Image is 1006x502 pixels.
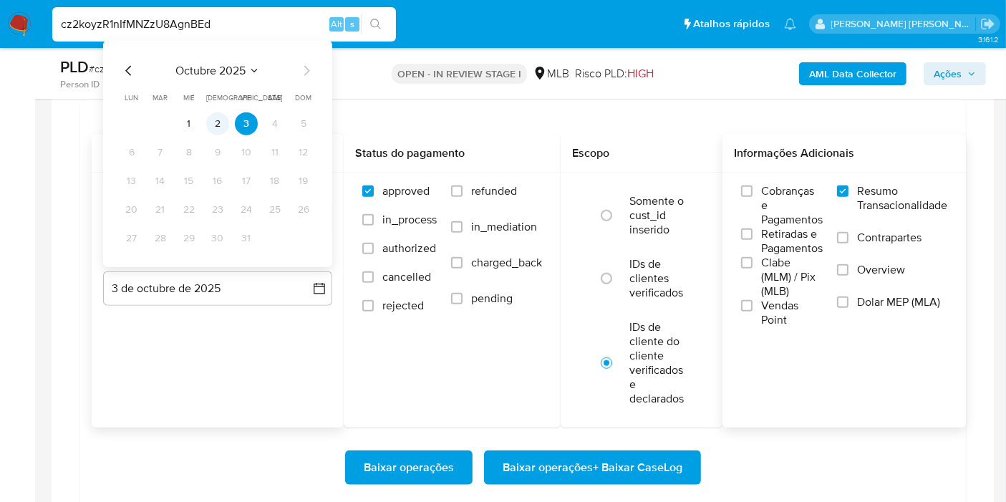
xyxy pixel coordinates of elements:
[52,15,396,34] input: Pesquise usuários ou casos...
[924,62,986,85] button: Ações
[934,62,962,85] span: Ações
[350,17,354,31] span: s
[978,34,999,45] span: 3.161.2
[693,16,770,32] span: Atalhos rápidos
[784,18,796,30] a: Notificações
[60,78,100,91] b: Person ID
[102,78,268,91] a: bba308d4324a9952e402f98dffdf23ba
[331,17,342,31] span: Alt
[60,55,89,78] b: PLD
[89,62,225,76] span: # cz2koyzR1nIfMNZzU8AgnBEd
[361,14,390,34] button: search-icon
[799,62,906,85] button: AML Data Collector
[533,66,569,82] div: MLB
[575,66,654,82] span: Risco PLD:
[392,64,527,84] p: OPEN - IN REVIEW STAGE I
[627,65,654,82] span: HIGH
[809,62,896,85] b: AML Data Collector
[980,16,995,32] a: Sair
[831,17,976,31] p: leticia.merlin@mercadolivre.com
